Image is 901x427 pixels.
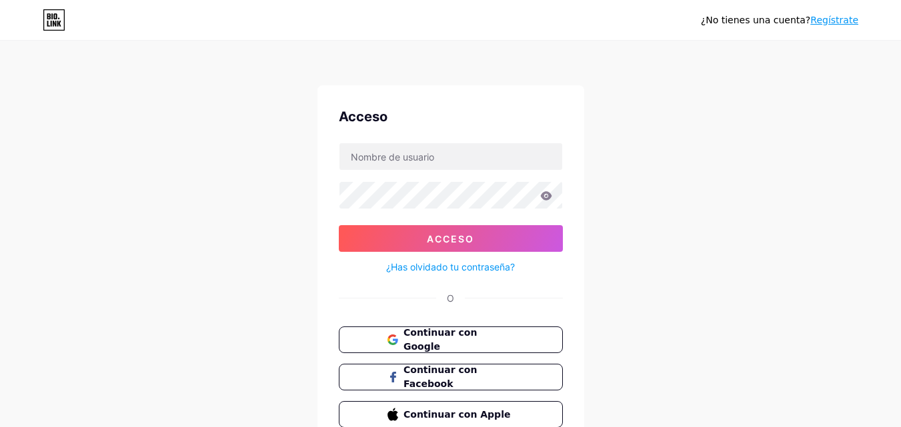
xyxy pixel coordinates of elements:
[701,15,810,25] font: ¿No tienes una cuenta?
[339,143,562,170] input: Nombre de usuario
[427,233,474,244] font: Acceso
[447,292,454,304] font: O
[403,364,477,389] font: Continuar con Facebook
[403,327,477,352] font: Continuar con Google
[339,326,563,353] button: Continuar con Google
[339,225,563,252] button: Acceso
[810,15,858,25] a: Regístrate
[339,364,563,390] button: Continuar con Facebook
[386,260,515,274] a: ¿Has olvidado tu contraseña?
[403,409,510,420] font: Continuar con Apple
[339,109,387,125] font: Acceso
[386,261,515,272] font: ¿Has olvidado tu contraseña?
